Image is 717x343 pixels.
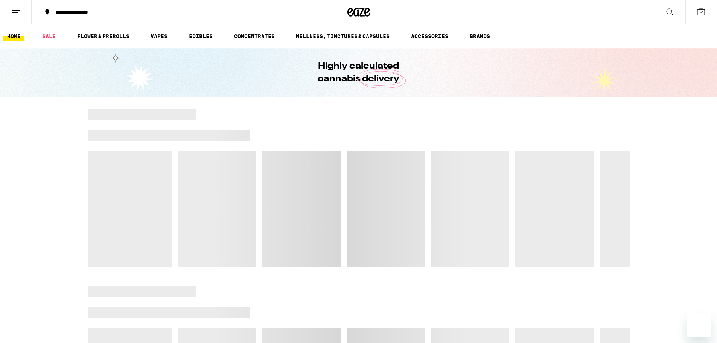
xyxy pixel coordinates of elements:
[407,32,452,41] a: ACCESSORIES
[230,32,279,41] a: CONCENTRATES
[185,32,216,41] a: EDIBLES
[3,32,24,41] a: HOME
[73,32,133,41] a: FLOWER & PREROLLS
[466,32,494,41] a: BRANDS
[292,32,393,41] a: WELLNESS, TINCTURES & CAPSULES
[147,32,171,41] a: VAPES
[297,60,421,85] h1: Highly calculated cannabis delivery
[38,32,59,41] a: SALE
[687,313,711,337] iframe: Button to launch messaging window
